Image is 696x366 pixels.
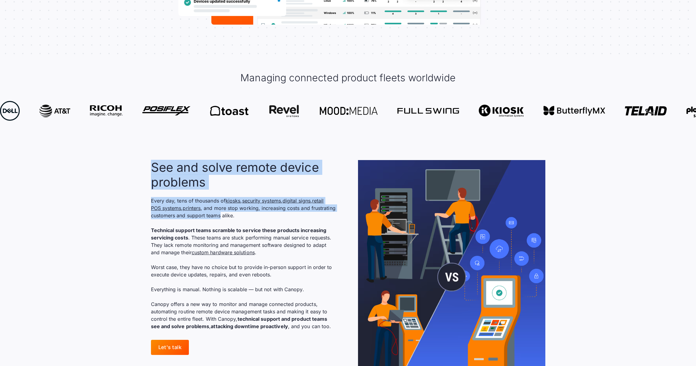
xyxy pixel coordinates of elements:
h2: See and solve remote device problems [151,160,336,190]
a: printers [183,205,201,211]
strong: Technical support teams scramble to service these products increasing servicing costs [151,227,327,241]
img: Canopy works with Posiflex [141,106,189,115]
strong: attacking downtime proactively [211,323,288,329]
a: custom hardware solutions [192,249,255,255]
img: Canopy works with AT&T [38,105,69,117]
a: kiosks [226,198,240,204]
a: Let's talk [151,340,189,355]
h2: Managing connected product fleets worldwide [240,71,455,84]
a: digital signs [283,198,311,204]
img: Canopy works with ButterflyMX [542,106,604,116]
a: security systems [242,198,281,204]
img: Ricoh electronics and products uses Canopy [88,105,121,117]
img: Canopy works with Mood Media [318,107,376,115]
strong: technical support and product teams see and solve problems [151,316,328,329]
p: Every day, tens of thousands of , , , , , and more stop working, increasing costs and frustrating... [151,197,336,330]
img: Canopy works with Kiosk Information Systems [477,105,522,117]
img: Canopy works with Revel Systems [267,105,299,117]
img: Canopy works with Full Swing [396,108,458,113]
img: Canopy works with Toast [209,106,247,116]
img: Canopy works with Telaid [623,106,665,115]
